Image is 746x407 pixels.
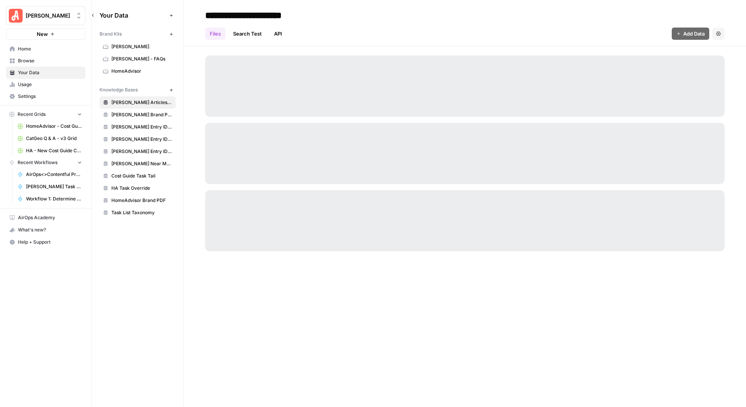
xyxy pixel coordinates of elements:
[100,96,176,109] a: [PERSON_NAME] Articles Sitemaps
[6,109,85,120] button: Recent Grids
[6,28,85,40] button: New
[14,181,85,193] a: [PERSON_NAME] Task Tail New/ Update CG w/ Internal Links
[26,135,82,142] span: CatGeo Q & A - v3 Grid
[100,194,176,207] a: HomeAdvisor Brand PDF
[100,65,176,77] a: HomeAdvisor
[111,185,172,192] span: HA Task Override
[26,123,82,130] span: HomeAdvisor - Cost Guide Updates
[9,9,23,23] img: Angi Logo
[100,145,176,158] a: [PERSON_NAME] Entry IDs: Unified Task
[111,197,172,204] span: HomeAdvisor Brand PDF
[111,43,172,50] span: [PERSON_NAME]
[100,170,176,182] a: Cost Guide Task Tail
[6,212,85,224] a: AirOps Academy
[18,57,82,64] span: Browse
[6,78,85,91] a: Usage
[14,168,85,181] a: AirOps<>Contentful Pro Location Update Location Fix
[100,11,167,20] span: Your Data
[18,81,82,88] span: Usage
[111,111,172,118] span: [PERSON_NAME] Brand PDF
[18,93,82,100] span: Settings
[100,182,176,194] a: HA Task Override
[18,69,82,76] span: Your Data
[6,157,85,168] button: Recent Workflows
[7,224,85,236] div: What's new?
[18,159,57,166] span: Recent Workflows
[111,173,172,179] span: Cost Guide Task Tail
[100,41,176,53] a: [PERSON_NAME]
[18,46,82,52] span: Home
[6,236,85,248] button: Help + Support
[37,30,48,38] span: New
[100,53,176,65] a: [PERSON_NAME] - FAQs
[111,68,172,75] span: HomeAdvisor
[6,90,85,103] a: Settings
[14,145,85,157] a: HA - New Cost Guide Creation Grid
[100,207,176,219] a: Task List Taxonomy
[100,121,176,133] a: [PERSON_NAME] Entry IDs: Location
[6,55,85,67] a: Browse
[111,136,172,143] span: [PERSON_NAME] Entry IDs: Questions
[111,99,172,106] span: [PERSON_NAME] Articles Sitemaps
[111,148,172,155] span: [PERSON_NAME] Entry IDs: Unified Task
[6,224,85,236] button: What's new?
[18,239,82,246] span: Help + Support
[26,183,82,190] span: [PERSON_NAME] Task Tail New/ Update CG w/ Internal Links
[205,28,225,40] a: Files
[26,171,82,178] span: AirOps<>Contentful Pro Location Update Location Fix
[26,147,82,154] span: HA - New Cost Guide Creation Grid
[26,195,82,202] span: Workflow 1: Determine & Apply Cost Changes
[111,55,172,62] span: [PERSON_NAME] - FAQs
[229,28,266,40] a: Search Test
[683,30,705,37] span: Add Data
[6,43,85,55] a: Home
[672,28,709,40] button: Add Data
[100,133,176,145] a: [PERSON_NAME] Entry IDs: Questions
[100,109,176,121] a: [PERSON_NAME] Brand PDF
[26,12,72,20] span: [PERSON_NAME]
[6,67,85,79] a: Your Data
[111,160,172,167] span: [PERSON_NAME] Near Me Sitemap
[269,28,287,40] a: API
[100,158,176,170] a: [PERSON_NAME] Near Me Sitemap
[14,132,85,145] a: CatGeo Q & A - v3 Grid
[14,120,85,132] a: HomeAdvisor - Cost Guide Updates
[6,6,85,25] button: Workspace: Angi
[100,86,138,93] span: Knowledge Bases
[14,193,85,205] a: Workflow 1: Determine & Apply Cost Changes
[100,31,122,37] span: Brand Kits
[18,111,46,118] span: Recent Grids
[111,209,172,216] span: Task List Taxonomy
[111,124,172,130] span: [PERSON_NAME] Entry IDs: Location
[18,214,82,221] span: AirOps Academy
